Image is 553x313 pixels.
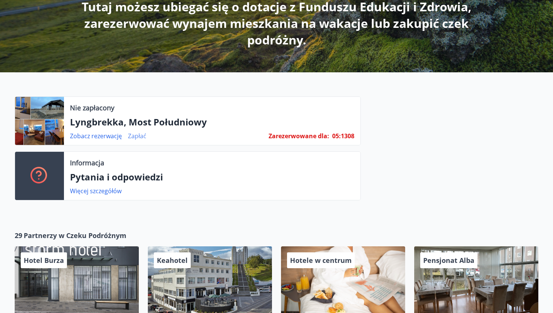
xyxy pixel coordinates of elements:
font: Zarezerwowane dla [269,132,327,140]
font: Pensjonat Alba [423,256,474,265]
font: Nie zapłacony [70,103,114,112]
font: 29 [15,231,22,240]
font: Partnerzy w Czeku Podróżnym [24,231,126,240]
font: Pytania i odpowiedzi [70,171,163,183]
font: Więcej szczegółów [70,187,122,195]
font: 05:13 [332,132,348,140]
font: Lyngbrekka, Most Południowy [70,116,207,128]
font: Hotele w centrum [290,256,352,265]
font: : [327,132,329,140]
font: Hotel Burza [24,256,64,265]
font: 08 [348,132,354,140]
font: Zobacz rezerwację [70,132,122,140]
font: Zapłać [128,132,146,140]
font: Keahotel [157,256,188,265]
font: Informacja [70,158,104,167]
